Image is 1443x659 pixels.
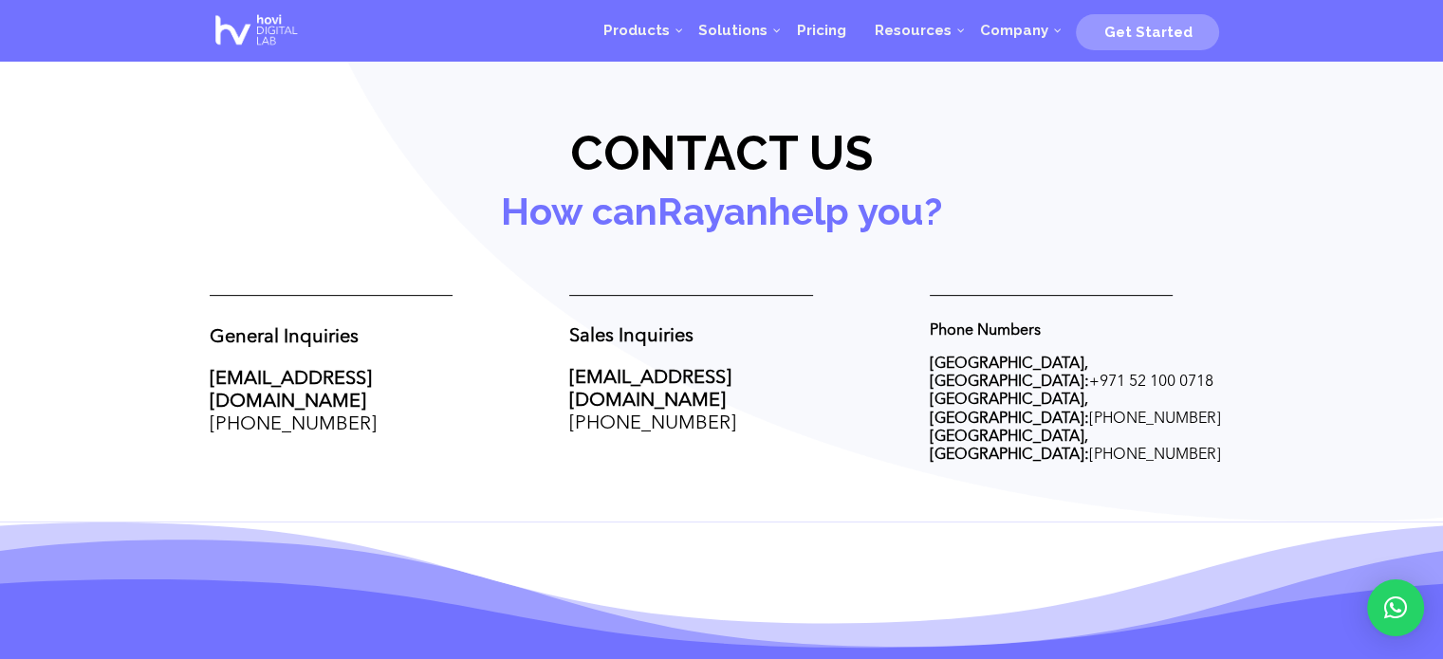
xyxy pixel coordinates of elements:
a: Get Started [1076,16,1219,45]
strong: [GEOGRAPHIC_DATA], [GEOGRAPHIC_DATA]: [930,357,1089,390]
span: Company [979,22,1047,39]
span: Resources [874,22,951,39]
a: Company [965,2,1062,59]
a: [EMAIL_ADDRESS][DOMAIN_NAME] [210,370,372,412]
a: [EMAIL_ADDRESS][DOMAIN_NAME] [569,369,731,411]
strong: General Inquiries [210,328,359,347]
a: Pricing [782,2,860,59]
a: Solutions [684,2,782,59]
strong: Phone Numbers [930,323,1041,339]
span: 971 52 100 0718 [1100,375,1213,390]
a: Rayan [657,189,768,233]
span: Pricing [796,22,845,39]
p: + [PHONE_NUMBER] [PHONE_NUMBER] [930,356,1233,465]
span: Solutions [698,22,768,39]
strong: [GEOGRAPHIC_DATA], [GEOGRAPHIC_DATA]: [930,430,1089,463]
h2: Contact us [210,127,1234,189]
strong: [GEOGRAPHIC_DATA], [GEOGRAPHIC_DATA]: [930,393,1089,426]
a: Products [589,2,684,59]
h3: How can help you? [210,191,1234,242]
a: [PHONE_NUMBER] [569,414,736,433]
span: Products [603,22,670,39]
a: Resources [860,2,965,59]
span: Get Started [1103,24,1192,41]
a: [PHONE_NUMBER] [210,415,377,434]
strong: Sales Inquiries [569,327,694,346]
